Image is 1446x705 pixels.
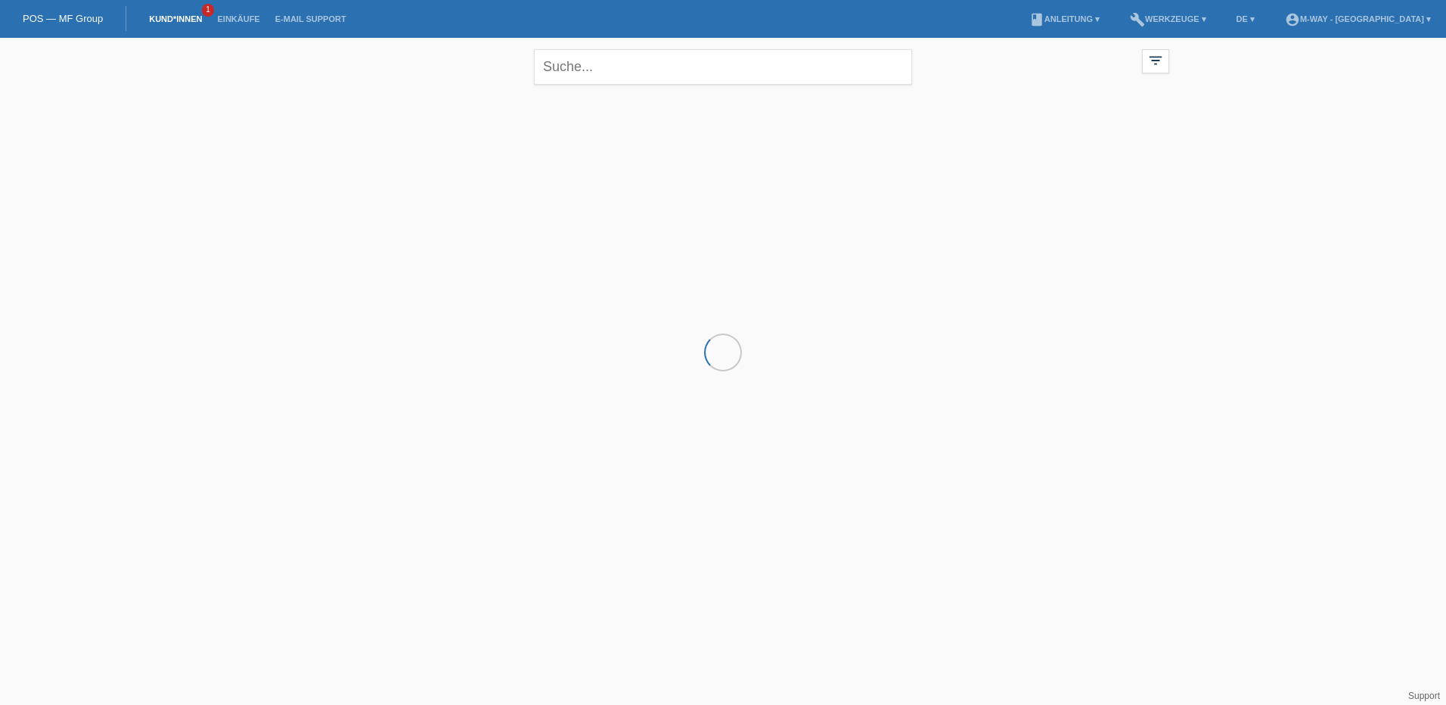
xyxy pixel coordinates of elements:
a: Einkäufe [209,14,267,23]
a: DE ▾ [1229,14,1262,23]
a: account_circlem-way - [GEOGRAPHIC_DATA] ▾ [1277,14,1438,23]
input: Suche... [534,49,912,85]
a: bookAnleitung ▾ [1022,14,1107,23]
a: Support [1408,691,1440,701]
a: buildWerkzeuge ▾ [1122,14,1214,23]
i: filter_list [1147,52,1164,69]
i: book [1029,12,1044,27]
i: build [1130,12,1145,27]
a: POS — MF Group [23,13,103,24]
a: Kund*innen [141,14,209,23]
span: 1 [202,4,214,17]
i: account_circle [1285,12,1300,27]
a: E-Mail Support [268,14,354,23]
